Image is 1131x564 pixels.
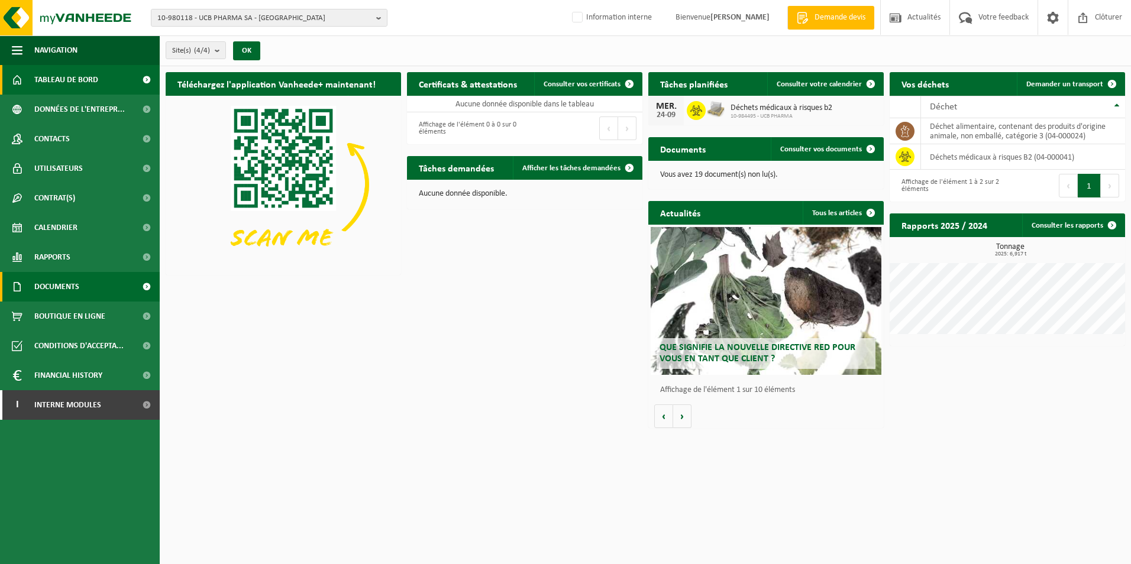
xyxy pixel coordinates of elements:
td: Aucune donnée disponible dans le tableau [407,96,642,112]
button: OK [233,41,260,60]
td: déchets médicaux à risques B2 (04-000041) [921,144,1125,170]
span: Site(s) [172,42,210,60]
span: Contacts [34,124,70,154]
span: Données de l'entrepr... [34,95,125,124]
span: Boutique en ligne [34,302,105,331]
p: Aucune donnée disponible. [419,190,631,198]
span: Conditions d'accepta... [34,331,124,361]
div: Affichage de l'élément 0 à 0 sur 0 éléments [413,115,519,141]
span: Rapports [34,242,70,272]
td: déchet alimentaire, contenant des produits d'origine animale, non emballé, catégorie 3 (04-000024) [921,118,1125,144]
div: 24-09 [654,111,678,119]
span: Afficher les tâches demandées [522,164,621,172]
a: Consulter vos documents [771,137,883,161]
span: 2025: 6,917 t [896,251,1125,257]
span: 10-980118 - UCB PHARMA SA - [GEOGRAPHIC_DATA] [157,9,371,27]
span: Contrat(s) [34,183,75,213]
a: Que signifie la nouvelle directive RED pour vous en tant que client ? [651,227,881,375]
button: Site(s)(4/4) [166,41,226,59]
p: Affichage de l'élément 1 sur 10 éléments [660,386,878,394]
div: MER. [654,102,678,111]
h2: Actualités [648,201,712,224]
span: Consulter vos certificats [544,80,621,88]
h2: Vos déchets [890,72,961,95]
span: Demander un transport [1026,80,1103,88]
span: Documents [34,272,79,302]
h2: Téléchargez l'application Vanheede+ maintenant! [166,72,387,95]
span: Utilisateurs [34,154,83,183]
count: (4/4) [194,47,210,54]
a: Afficher les tâches demandées [513,156,641,180]
button: Previous [599,116,618,140]
a: Tous les articles [803,201,883,225]
button: Next [1101,174,1119,197]
h2: Certificats & attestations [407,72,529,95]
button: Next [618,116,636,140]
span: 10-984495 - UCB PHARMA [731,113,832,120]
span: Consulter votre calendrier [777,80,862,88]
h2: Tâches demandées [407,156,506,179]
h3: Tonnage [896,243,1125,257]
h2: Tâches planifiées [648,72,739,95]
button: Previous [1059,174,1078,197]
button: 1 [1078,174,1101,197]
strong: [PERSON_NAME] [710,13,770,22]
h2: Documents [648,137,718,160]
button: 10-980118 - UCB PHARMA SA - [GEOGRAPHIC_DATA] [151,9,387,27]
img: Download de VHEPlus App [166,96,401,273]
img: LP-PA-00000-WDN-11 [706,99,726,119]
a: Demander un transport [1017,72,1124,96]
div: Affichage de l'élément 1 à 2 sur 2 éléments [896,173,1001,199]
span: Tableau de bord [34,65,98,95]
a: Consulter vos certificats [534,72,641,96]
button: Vorige [654,404,673,428]
a: Consulter les rapports [1022,213,1124,237]
h2: Rapports 2025 / 2024 [890,213,999,236]
span: Déchets médicaux à risques b2 [731,103,832,113]
span: Financial History [34,361,102,390]
span: Déchet [930,102,957,112]
span: Calendrier [34,213,77,242]
label: Information interne [570,9,652,27]
p: Vous avez 19 document(s) non lu(s). [660,171,872,179]
span: Consulter vos documents [780,145,862,153]
a: Demande devis [787,6,874,30]
button: Volgende [673,404,691,428]
span: I [12,390,22,420]
span: Navigation [34,35,77,65]
span: Demande devis [812,12,868,24]
span: Que signifie la nouvelle directive RED pour vous en tant que client ? [660,343,855,364]
span: Interne modules [34,390,101,420]
a: Consulter votre calendrier [767,72,883,96]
